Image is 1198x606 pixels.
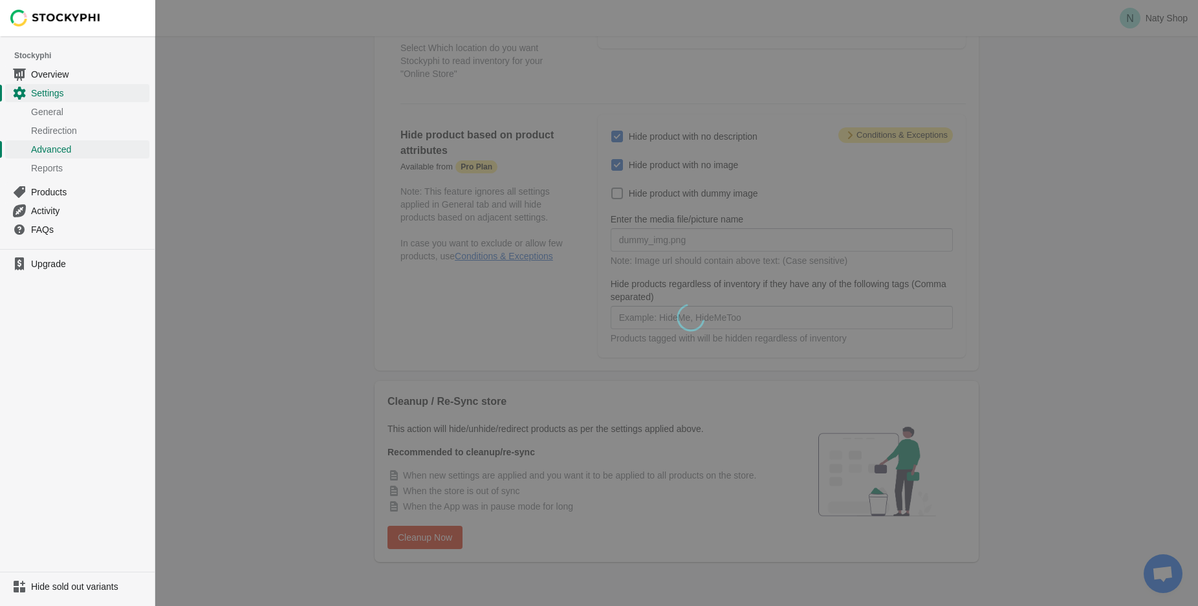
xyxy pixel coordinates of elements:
span: Products [31,186,147,199]
span: FAQs [31,223,147,236]
a: Overview [5,65,149,83]
a: FAQs [5,220,149,239]
a: General [5,102,149,121]
span: General [31,105,147,118]
a: Hide sold out variants [5,578,149,596]
a: Redirection [5,121,149,140]
a: Advanced [5,140,149,158]
a: Activity [5,201,149,220]
span: Overview [31,68,147,81]
span: Hide sold out variants [31,580,147,593]
a: Upgrade [5,255,149,273]
a: Reports [5,158,149,177]
span: Upgrade [31,257,147,270]
span: Stockyphi [14,49,155,62]
span: Advanced [31,143,147,156]
a: Products [5,182,149,201]
span: Redirection [31,124,147,137]
a: Settings [5,83,149,102]
span: Settings [31,87,147,100]
span: Activity [31,204,147,217]
span: Reports [31,162,147,175]
img: Stockyphi [10,10,101,27]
